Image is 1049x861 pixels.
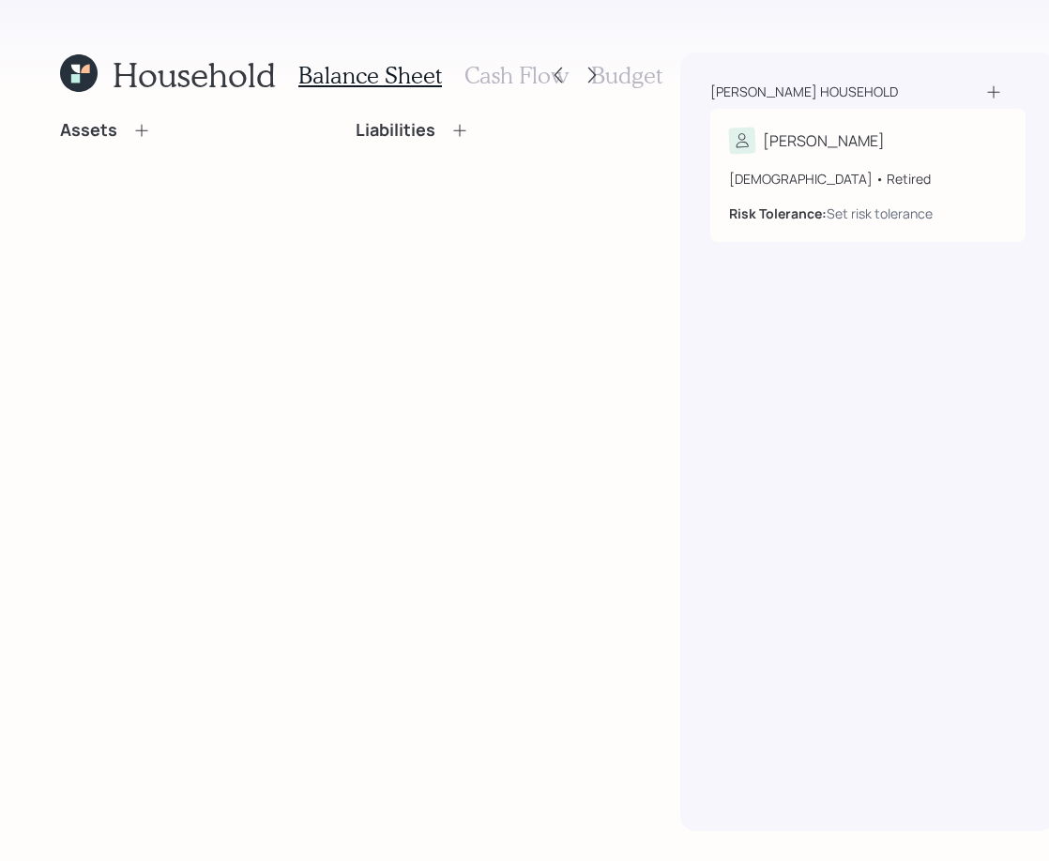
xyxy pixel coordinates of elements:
[827,204,933,223] div: Set risk tolerance
[710,83,898,101] div: [PERSON_NAME] household
[591,62,662,89] h3: Budget
[60,120,117,141] h4: Assets
[298,62,442,89] h3: Balance Sheet
[464,62,569,89] h3: Cash Flow
[729,169,1007,189] div: [DEMOGRAPHIC_DATA] • Retired
[763,129,885,152] div: [PERSON_NAME]
[113,54,276,95] h1: Household
[356,120,435,141] h4: Liabilities
[729,204,827,222] b: Risk Tolerance:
